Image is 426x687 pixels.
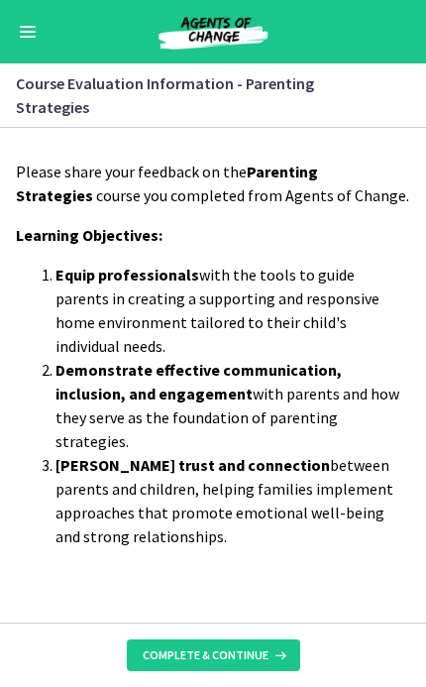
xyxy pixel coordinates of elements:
div: with the tools to guide parents in creating a supporting and responsive home environment tailored... [55,263,410,358]
strong: [PERSON_NAME] trust and connection [55,455,330,475]
h3: Course Evaluation Information - Parenting Strategies [16,71,386,119]
div: with parents and how they serve as the foundation of parenting strategies. [55,358,410,453]
span: Complete & continue [143,647,268,663]
strong: Equip professionals [55,265,199,285]
button: Enable menu [16,20,40,44]
img: Agents of Change [114,12,312,52]
strong: Demonstrate effective communication, inclusion, and engagement [55,360,342,403]
button: Complete & continue [127,639,300,671]
span: Learning Objectives: [16,225,162,245]
div: between parents and children, helping families implement approaches that promote emotional well-b... [55,453,410,548]
span: Please share your feedback on the course you completed from Agents of Change. [16,162,409,205]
